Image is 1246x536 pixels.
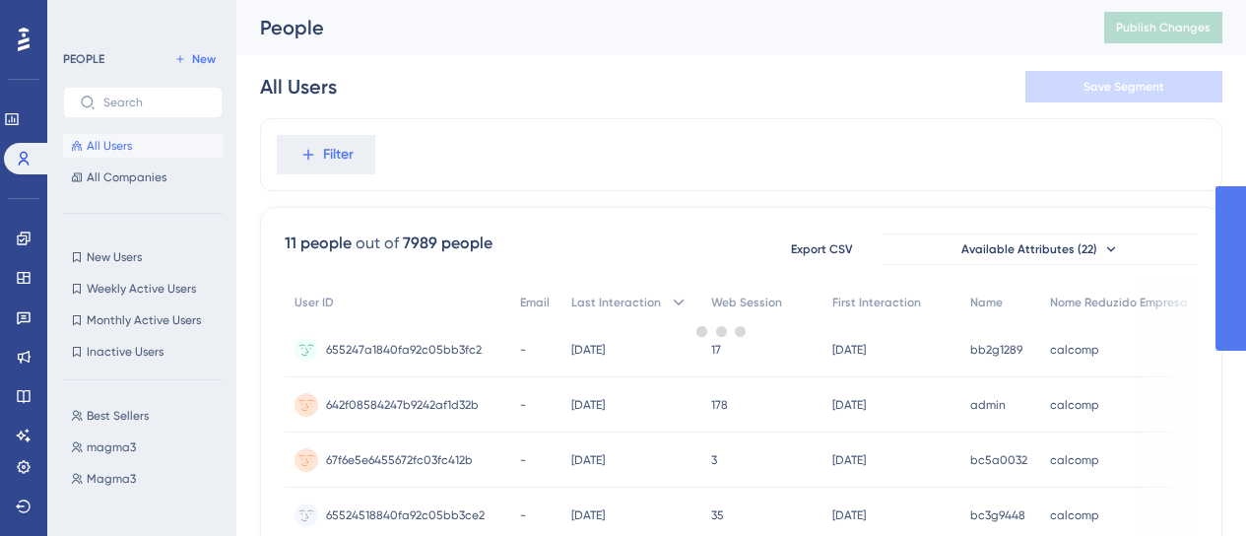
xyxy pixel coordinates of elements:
span: Publish Changes [1116,20,1211,35]
iframe: UserGuiding AI Assistant Launcher [1163,458,1222,517]
span: All Companies [87,169,166,185]
button: Best Sellers [63,404,234,428]
span: Magma3 [87,471,136,487]
button: Publish Changes [1104,12,1222,43]
span: New [192,51,216,67]
span: Inactive Users [87,344,164,360]
div: PEOPLE [63,51,104,67]
button: Magma3 [63,467,234,491]
span: magma3 [87,439,136,455]
button: Save Segment [1025,71,1222,102]
span: New Users [87,249,142,265]
button: All Users [63,134,223,158]
button: Monthly Active Users [63,308,223,332]
button: All Companies [63,166,223,189]
button: Inactive Users [63,340,223,364]
button: Weekly Active Users [63,277,223,301]
span: Save Segment [1083,79,1164,95]
span: All Users [87,138,132,154]
span: Weekly Active Users [87,281,196,297]
span: Best Sellers [87,408,149,424]
input: Search [103,96,206,109]
button: magma3 [63,435,234,459]
div: People [260,14,1055,41]
button: New Users [63,245,223,269]
span: Monthly Active Users [87,312,201,328]
button: New [167,47,223,71]
div: All Users [260,73,337,100]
